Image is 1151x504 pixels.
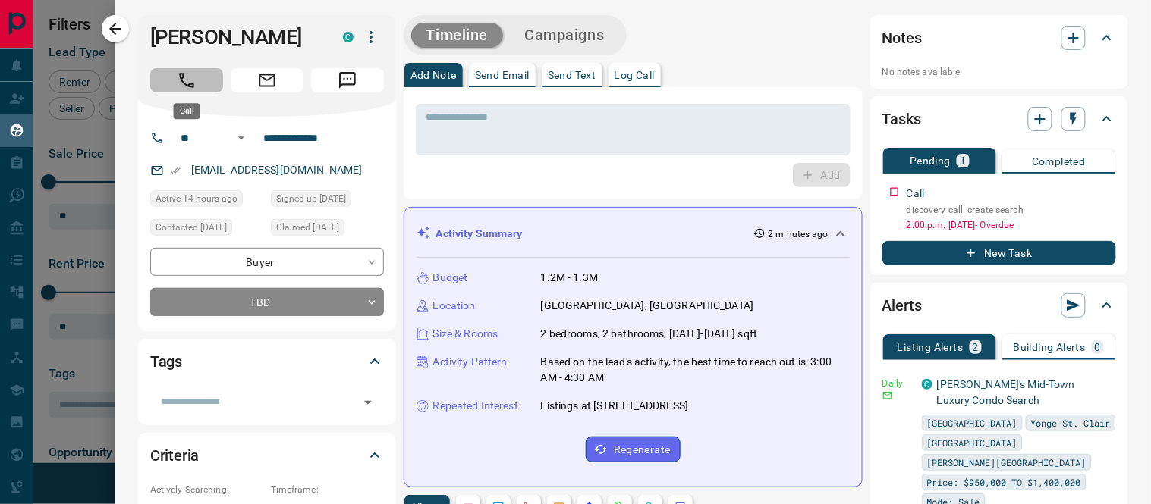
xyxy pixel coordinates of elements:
[882,377,913,390] p: Daily
[509,23,619,48] button: Campaigns
[417,220,850,248] div: Activity Summary2 minutes ago
[882,20,1116,56] div: Notes
[156,191,237,206] span: Active 14 hours ago
[548,70,596,80] p: Send Text
[433,270,468,286] p: Budget
[882,293,922,318] h2: Alerts
[927,435,1017,450] span: [GEOGRAPHIC_DATA]
[973,342,979,352] p: 2
[1031,415,1111,430] span: Yonge-St. Clair
[1032,156,1086,167] p: Completed
[1095,342,1101,352] p: 0
[475,70,530,80] p: Send Email
[411,23,504,48] button: Timeline
[311,68,384,92] span: Message
[271,483,384,496] p: Timeframe:
[150,443,200,468] h2: Criteria
[276,191,346,206] span: Signed up [DATE]
[615,70,655,80] p: Log Call
[150,25,320,49] h1: [PERSON_NAME]
[436,226,523,242] p: Activity Summary
[174,103,200,119] div: Call
[882,65,1116,79] p: No notes available
[410,70,457,80] p: Add Note
[541,298,754,314] p: [GEOGRAPHIC_DATA], [GEOGRAPHIC_DATA]
[907,203,1116,217] p: discovery call. create search
[150,219,263,240] div: Sat Aug 16 2025
[433,398,518,414] p: Repeated Interest
[433,298,476,314] p: Location
[156,220,227,235] span: Contacted [DATE]
[343,32,354,42] div: condos.ca
[150,349,182,374] h2: Tags
[927,455,1087,470] span: [PERSON_NAME][GEOGRAPHIC_DATA]
[882,101,1116,137] div: Tasks
[150,288,384,316] div: TBD
[922,379,932,390] div: condos.ca
[271,190,384,211] div: Sat Aug 16 2025
[150,483,263,496] p: Actively Searching:
[541,326,758,342] p: 2 bedrooms, 2 bathrooms, [DATE]-[DATE] sqft
[927,415,1017,430] span: [GEOGRAPHIC_DATA]
[907,186,925,202] p: Call
[150,68,223,92] span: Call
[541,270,598,286] p: 1.2M - 1.3M
[1014,342,1086,352] p: Building Alerts
[910,155,951,166] p: Pending
[433,354,508,370] p: Activity Pattern
[586,437,681,462] button: Regenerate
[927,474,1081,490] span: Price: $950,000 TO $1,400,000
[882,287,1116,324] div: Alerts
[433,326,498,342] p: Size & Rooms
[960,155,966,166] p: 1
[150,343,384,380] div: Tags
[907,218,1116,232] p: 2:00 p.m. [DATE] - Overdue
[541,398,689,414] p: Listings at [STREET_ADDRESS]
[898,342,964,352] p: Listing Alerts
[232,129,250,147] button: Open
[150,437,384,474] div: Criteria
[882,390,893,401] svg: Email
[231,68,303,92] span: Email
[882,107,921,131] h2: Tasks
[357,392,379,413] button: Open
[271,219,384,240] div: Sat Aug 16 2025
[882,26,922,50] h2: Notes
[170,165,181,176] svg: Email Verified
[937,378,1075,406] a: [PERSON_NAME]'s Mid-Town Luxury Condo Search
[150,190,263,211] div: Sun Aug 17 2025
[191,164,363,176] a: [EMAIL_ADDRESS][DOMAIN_NAME]
[150,248,384,276] div: Buyer
[276,220,339,235] span: Claimed [DATE]
[769,227,829,241] p: 2 minutes ago
[541,354,850,386] p: Based on the lead's activity, the best time to reach out is: 3:00 AM - 4:30 AM
[882,241,1116,265] button: New Task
